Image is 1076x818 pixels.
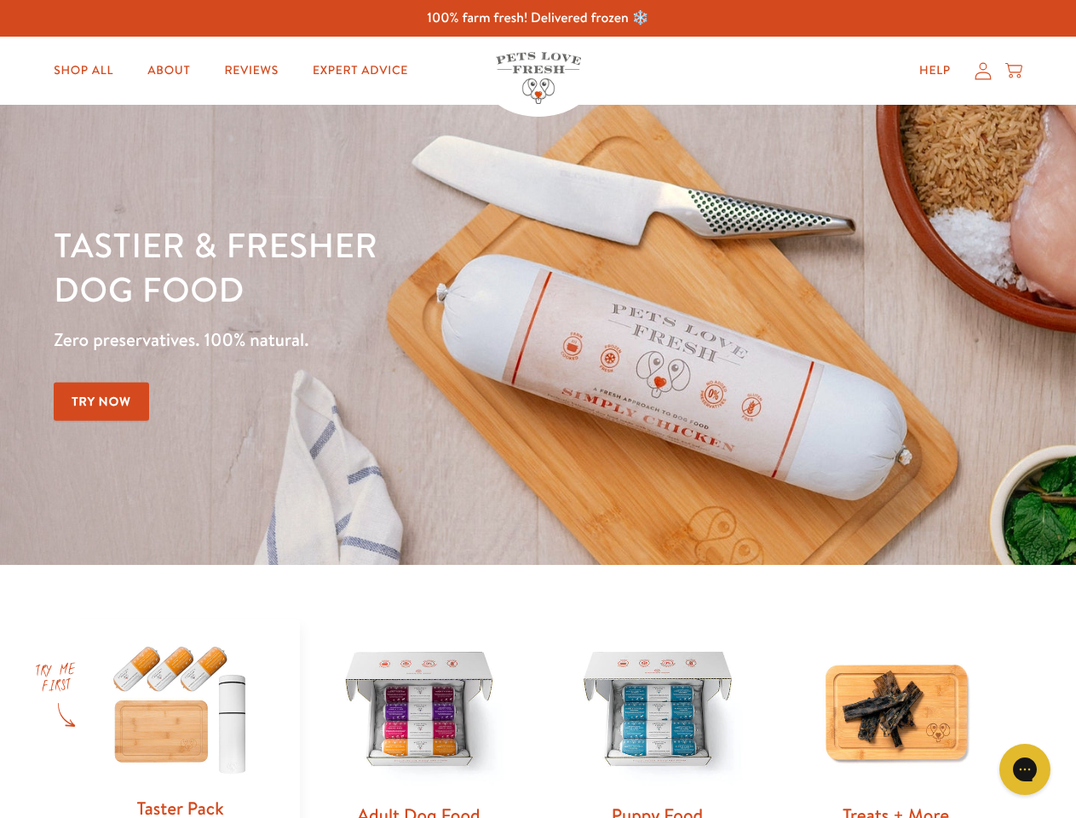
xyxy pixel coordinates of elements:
[299,54,422,88] a: Expert Advice
[54,222,699,311] h1: Tastier & fresher dog food
[210,54,291,88] a: Reviews
[54,383,149,421] a: Try Now
[991,738,1059,801] iframe: Gorgias live chat messenger
[40,54,127,88] a: Shop All
[496,52,581,104] img: Pets Love Fresh
[906,54,964,88] a: Help
[134,54,204,88] a: About
[54,325,699,355] p: Zero preservatives. 100% natural.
